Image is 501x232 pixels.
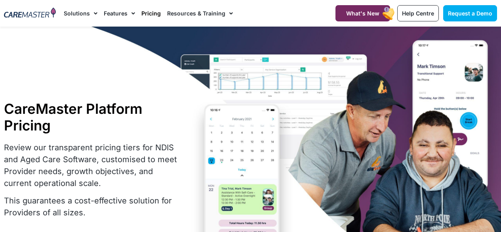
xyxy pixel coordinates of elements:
[4,100,179,134] h1: CareMaster Platform Pricing
[448,10,492,17] span: Request a Demo
[346,10,379,17] span: What's New
[335,5,390,21] a: What's New
[402,10,434,17] span: Help Centre
[443,5,497,21] a: Request a Demo
[4,142,179,189] p: Review our transparent pricing tiers for NDIS and Aged Care Software, customised to meet Provider...
[397,5,439,21] a: Help Centre
[4,195,179,219] p: This guarantees a cost-effective solution for Providers of all sizes.
[4,8,56,19] img: CareMaster Logo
